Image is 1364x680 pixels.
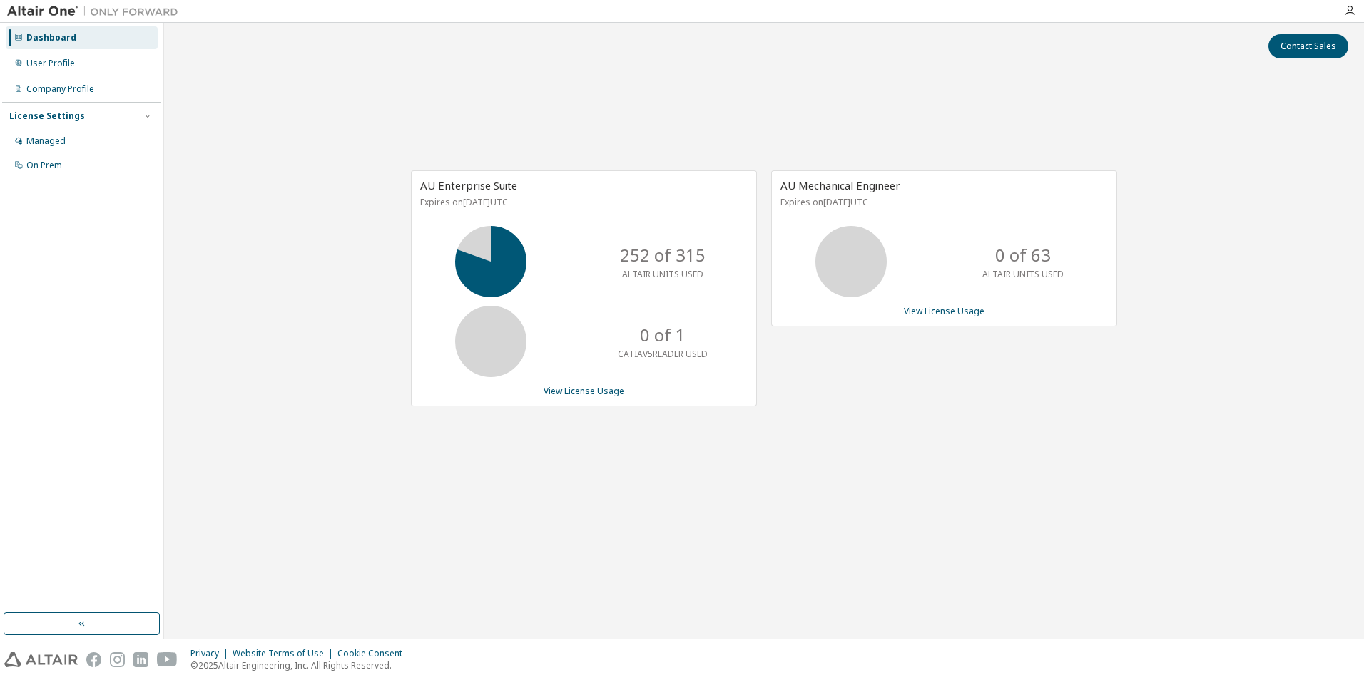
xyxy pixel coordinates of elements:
img: altair_logo.svg [4,652,78,667]
div: Cookie Consent [337,648,411,659]
img: Altair One [7,4,185,19]
p: ALTAIR UNITS USED [982,268,1064,280]
div: Website Terms of Use [233,648,337,659]
p: CATIAV5READER USED [618,348,708,360]
span: AU Enterprise Suite [420,178,517,192]
p: © 2025 Altair Engineering, Inc. All Rights Reserved. [190,659,411,671]
p: ALTAIR UNITS USED [622,268,703,280]
div: Privacy [190,648,233,659]
a: View License Usage [544,385,624,397]
div: License Settings [9,110,85,122]
p: 252 of 315 [620,243,706,267]
div: Managed [26,135,66,147]
button: Contact Sales [1268,34,1348,58]
div: Dashboard [26,32,76,43]
div: Company Profile [26,83,94,95]
p: 0 of 1 [640,323,686,347]
img: linkedin.svg [133,652,148,667]
img: instagram.svg [110,652,125,667]
p: Expires on [DATE] UTC [420,196,744,208]
p: 0 of 63 [995,243,1051,267]
img: youtube.svg [157,652,178,667]
a: View License Usage [904,305,984,317]
img: facebook.svg [86,652,101,667]
p: Expires on [DATE] UTC [780,196,1104,208]
div: User Profile [26,58,75,69]
span: AU Mechanical Engineer [780,178,900,192]
div: On Prem [26,160,62,171]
